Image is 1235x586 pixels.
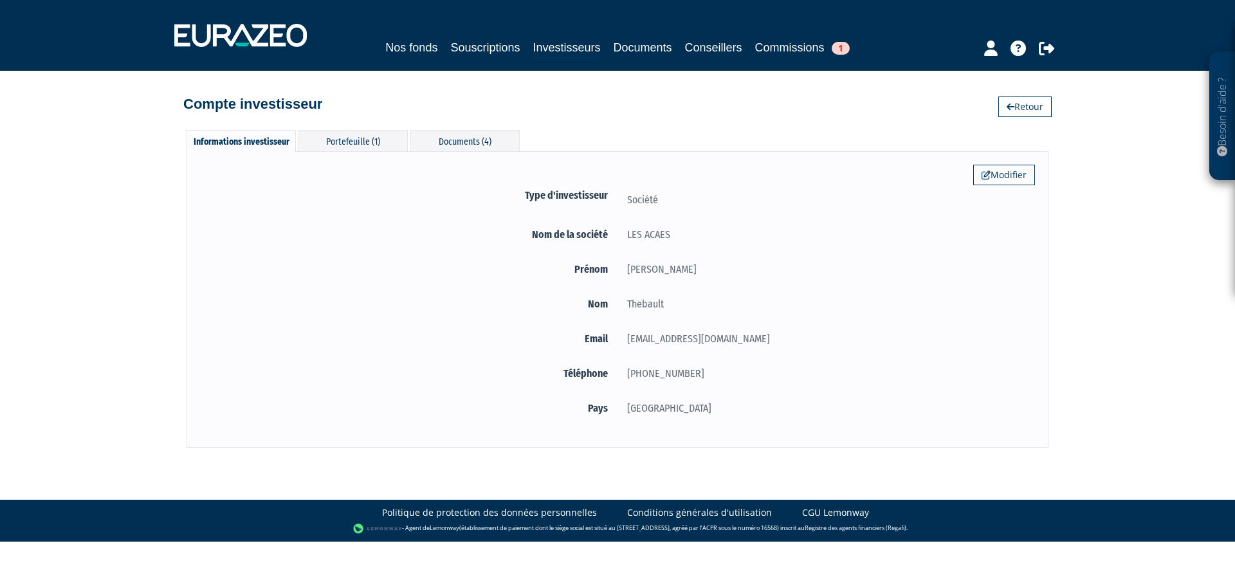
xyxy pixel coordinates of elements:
div: Société [617,192,1035,208]
a: Registre des agents financiers (Regafi) [805,524,906,533]
label: Pays [200,400,617,416]
div: [PHONE_NUMBER] [617,365,1035,381]
div: - Agent de (établissement de paiement dont le siège social est situé au [STREET_ADDRESS], agréé p... [13,522,1222,535]
label: Nom de la société [200,226,617,243]
img: 1732889491-logotype_eurazeo_blanc_rvb.png [174,24,307,47]
div: [PERSON_NAME] [617,261,1035,277]
h4: Compte investisseur [183,96,322,112]
div: Portefeuille (1) [298,130,408,151]
span: 1 [832,42,850,55]
label: Nom [200,296,617,312]
a: Politique de protection des données personnelles [382,506,597,519]
a: Modifier [973,165,1035,185]
div: [GEOGRAPHIC_DATA] [617,400,1035,416]
label: Type d'investisseur [200,187,617,203]
label: Prénom [200,261,617,277]
div: Thebault [617,296,1035,312]
a: Documents [614,39,672,57]
a: Retour [998,96,1052,117]
img: logo-lemonway.png [353,522,403,535]
a: CGU Lemonway [802,506,869,519]
p: Besoin d'aide ? [1215,59,1230,174]
div: [EMAIL_ADDRESS][DOMAIN_NAME] [617,331,1035,347]
a: Nos fonds [385,39,437,57]
a: Conseillers [685,39,742,57]
a: Commissions1 [755,39,850,57]
div: Documents (4) [410,130,520,151]
a: Lemonway [430,524,459,533]
div: Informations investisseur [187,130,296,152]
label: Email [200,331,617,347]
a: Investisseurs [533,39,600,59]
label: Téléphone [200,365,617,381]
div: LES ACAES [617,226,1035,243]
a: Conditions générales d'utilisation [627,506,772,519]
a: Souscriptions [450,39,520,57]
